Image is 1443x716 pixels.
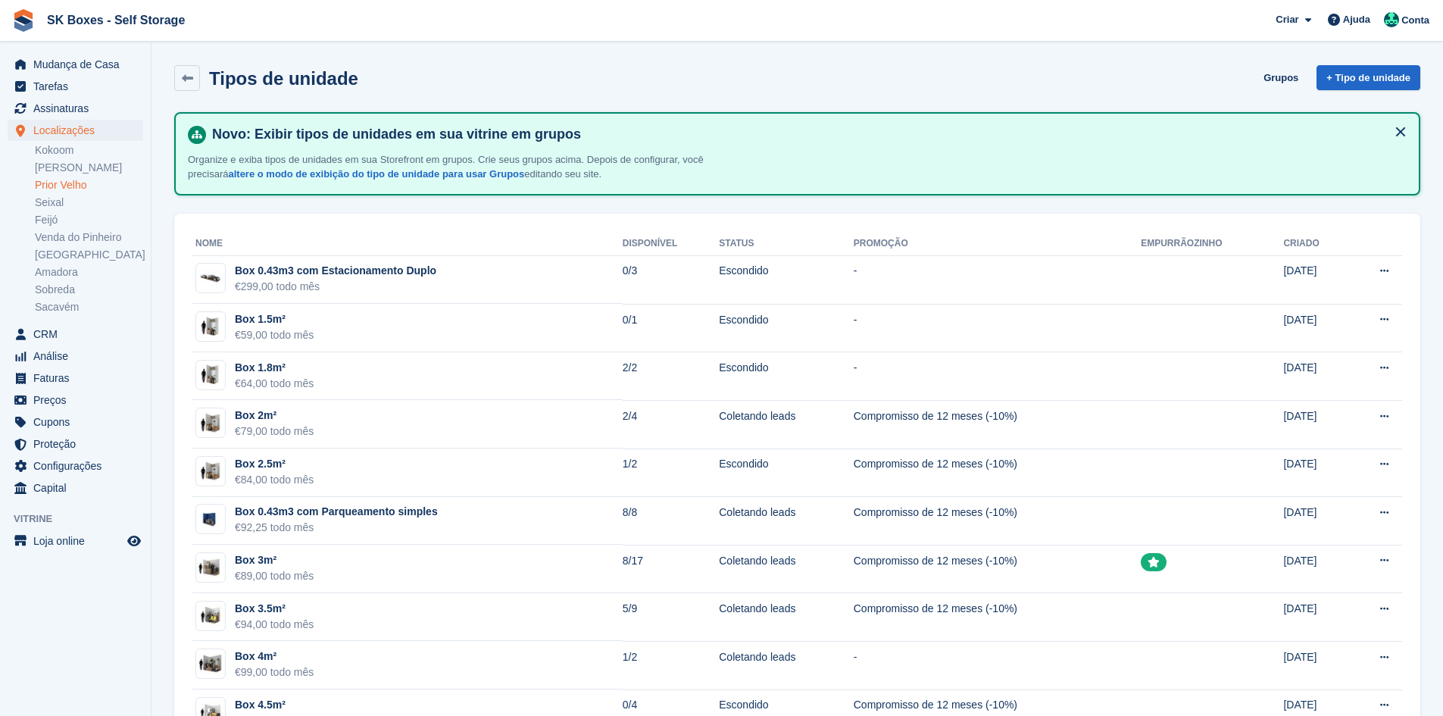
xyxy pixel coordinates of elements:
img: 25-sqft-unit=%202.3m2.jpg [196,412,225,434]
td: - [854,255,1141,304]
div: €299,00 todo mês [235,279,436,295]
td: 8/17 [623,545,720,593]
td: Coletando leads [719,593,853,642]
td: 2/4 [623,400,720,449]
div: Box 3.5m² [235,601,314,617]
a: SK Boxes - Self Storage [41,8,191,33]
div: Box 4m² [235,649,314,664]
td: 0/3 [623,255,720,304]
td: Escondido [719,449,853,497]
a: menu [8,76,143,97]
div: €99,00 todo mês [235,664,314,680]
img: 40-sqft-unit=%203.7m2.jpg [196,653,225,675]
span: CRM [33,324,124,345]
h4: Novo: Exibir tipos de unidades em sua vitrine em grupos [206,126,1407,143]
td: Coletando leads [719,497,853,546]
div: Box 0.43m3 com Estacionamento Duplo [235,263,436,279]
a: Sacavém [35,300,143,314]
a: [GEOGRAPHIC_DATA] [35,248,143,262]
td: [DATE] [1283,449,1346,497]
a: Amadora [35,265,143,280]
td: [DATE] [1283,593,1346,642]
a: menu [8,433,143,455]
img: stora-icon-8386f47178a22dfd0bd8f6a31ec36ba5ce8667c1dd55bd0f319d3a0aa187defe.svg [12,9,35,32]
h2: Tipos de unidade [209,68,358,89]
th: Nome [192,232,623,256]
td: [DATE] [1283,255,1346,304]
a: menu [8,324,143,345]
a: menu [8,455,143,477]
span: Vitrine [14,511,151,527]
div: Box 2m² [235,408,314,424]
span: Localizações [33,120,124,141]
div: €84,00 todo mês [235,472,314,488]
span: Ajuda [1343,12,1370,27]
td: Compromisso de 12 meses (-10%) [854,593,1141,642]
td: Escondido [719,352,853,401]
th: Status [719,232,853,256]
td: 5/9 [623,593,720,642]
td: [DATE] [1283,545,1346,593]
th: Criado [1283,232,1346,256]
a: menu [8,477,143,499]
div: Box 0.43m3 com Parqueamento simples [235,504,438,520]
td: - [854,352,1141,401]
td: Compromisso de 12 meses (-10%) [854,400,1141,449]
img: 35-sqft-unit=%203.2m2.jpg [196,605,225,627]
span: Criar [1276,12,1298,27]
img: Motorbike.jpg [196,511,225,528]
div: €94,00 todo mês [235,617,314,633]
a: menu [8,367,143,389]
td: Escondido [719,304,853,352]
div: Box 3m² [235,552,314,568]
span: Análise [33,345,124,367]
img: 15-sqft-unit%20(5).jpg [196,364,225,386]
div: Box 1.5m² [235,311,314,327]
td: - [854,304,1141,352]
img: 2%20Cars%20Lot%20-%20Without%20dimensions.jpg [196,270,225,287]
div: Box 1.8m² [235,360,314,376]
span: Cupons [33,411,124,433]
a: Grupos [1257,65,1304,90]
div: Box 4.5m² [235,697,320,713]
span: Capital [33,477,124,499]
td: [DATE] [1283,352,1346,401]
img: 32-sqft-unit=%203m2.jpg [196,557,225,579]
img: 25-sqft-unit=%202.3m2.jpg [196,461,225,483]
a: Feijó [35,213,143,227]
a: menu [8,98,143,119]
div: €89,00 todo mês [235,568,314,584]
div: Box 2.5m² [235,456,314,472]
span: Tarefas [33,76,124,97]
a: menu [8,345,143,367]
td: Coletando leads [719,400,853,449]
th: Promoção [854,232,1141,256]
span: Conta [1401,13,1429,28]
td: Coletando leads [719,545,853,593]
a: Kokoom [35,143,143,158]
th: Empurrãozinho [1141,232,1283,256]
td: Compromisso de 12 meses (-10%) [854,545,1141,593]
th: Disponível [623,232,720,256]
td: [DATE] [1283,641,1346,689]
td: 8/8 [623,497,720,546]
td: 1/2 [623,449,720,497]
a: Sobreda [35,283,143,297]
td: Compromisso de 12 meses (-10%) [854,449,1141,497]
a: + Tipo de unidade [1317,65,1420,90]
span: Configurações [33,455,124,477]
td: 1/2 [623,641,720,689]
td: 2/2 [623,352,720,401]
td: [DATE] [1283,497,1346,546]
td: - [854,641,1141,689]
a: menu [8,530,143,552]
span: Assinaturas [33,98,124,119]
a: [PERSON_NAME] [35,161,143,175]
a: menu [8,389,143,411]
a: altere o modo de exibição do tipo de unidade para usar Grupos [228,168,524,180]
span: Preços [33,389,124,411]
a: menu [8,120,143,141]
p: Organize e exiba tipos de unidades em sua Storefront em grupos. Crie seus grupos acima. Depois de... [188,152,756,182]
a: Seixal [35,195,143,210]
a: Prior Velho [35,178,143,192]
